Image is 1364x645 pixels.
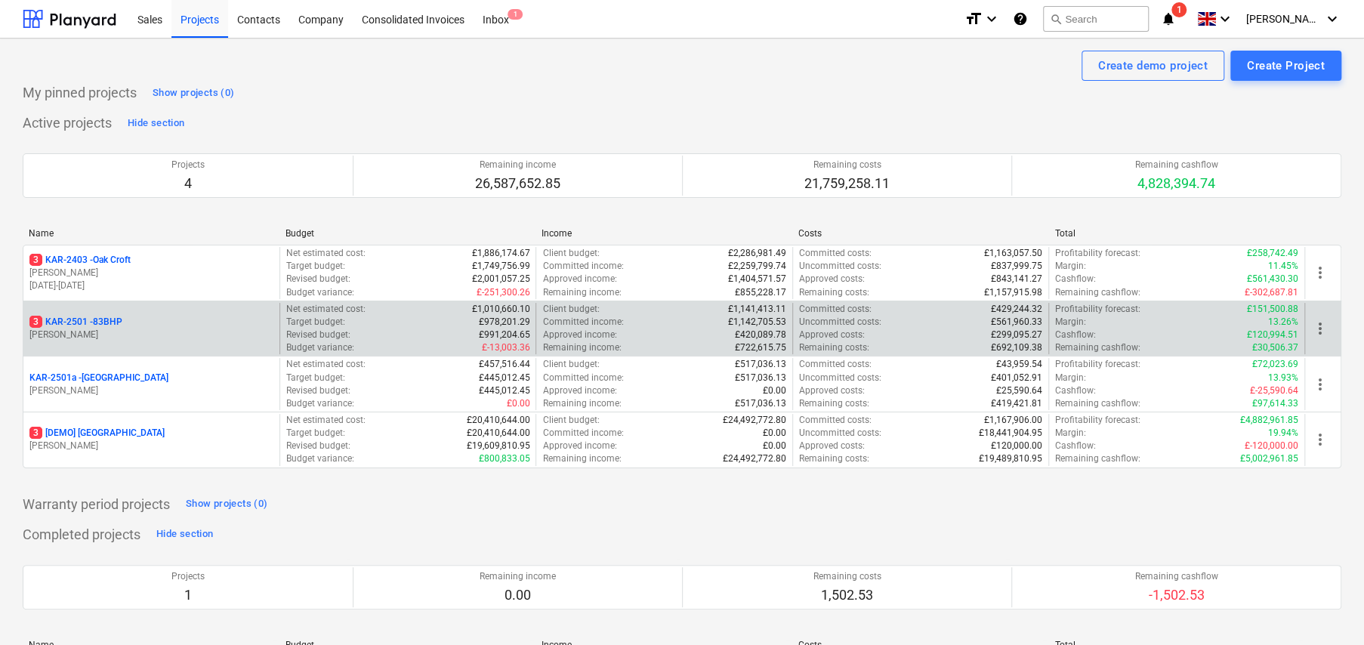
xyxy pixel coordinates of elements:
[1171,2,1187,17] span: 1
[799,372,881,384] p: Uncommitted costs :
[542,286,621,299] p: Remaining income :
[542,329,616,341] p: Approved income :
[182,492,271,517] button: Show projects (0)
[285,228,530,239] div: Budget
[286,440,350,452] p: Revised budget :
[991,260,1042,273] p: £837,999.75
[23,84,137,102] p: My pinned projects
[799,384,865,397] p: Approved costs :
[1323,10,1341,28] i: keyboard_arrow_down
[478,372,529,384] p: £445,012.45
[991,303,1042,316] p: £429,244.32
[1055,286,1140,299] p: Remaining cashflow :
[1311,431,1329,449] span: more_vert
[29,316,122,329] p: KAR-2501 - 83BHP
[964,10,983,28] i: format_size
[1055,414,1140,427] p: Profitability forecast :
[804,174,890,193] p: 21,759,258.11
[1055,316,1086,329] p: Margin :
[542,414,599,427] p: Client budget :
[1240,414,1298,427] p: £4,882,961.85
[23,526,140,544] p: Completed projects
[1240,452,1298,465] p: £5,002,961.85
[1055,341,1140,354] p: Remaining cashflow :
[1252,341,1298,354] p: £30,506.37
[1055,397,1140,410] p: Remaining cashflow :
[153,85,234,102] div: Show projects (0)
[29,427,42,439] span: 3
[979,452,1042,465] p: £19,489,810.95
[542,341,621,354] p: Remaining income :
[763,427,786,440] p: £0.00
[1245,440,1298,452] p: £-120,000.00
[1247,56,1325,76] div: Create Project
[475,159,560,171] p: Remaining income
[1135,570,1218,583] p: Remaining cashflow
[735,372,786,384] p: £517,036.13
[466,427,529,440] p: £20,410,644.00
[799,273,865,285] p: Approved costs :
[466,414,529,427] p: £20,410,644.00
[153,523,217,547] button: Hide section
[156,526,213,543] div: Hide section
[29,254,273,292] div: 3KAR-2403 -Oak Croft[PERSON_NAME][DATE]-[DATE]
[29,372,273,397] div: KAR-2501a -[GEOGRAPHIC_DATA][PERSON_NAME]
[471,260,529,273] p: £1,749,756.99
[1054,228,1299,239] div: Total
[1268,372,1298,384] p: 13.93%
[149,81,238,105] button: Show projects (0)
[542,452,621,465] p: Remaining income :
[1055,260,1086,273] p: Margin :
[1055,247,1140,260] p: Profitability forecast :
[1216,10,1234,28] i: keyboard_arrow_down
[991,397,1042,410] p: £419,421.81
[1246,13,1322,25] span: [PERSON_NAME]
[29,427,165,440] p: [DEMO] [GEOGRAPHIC_DATA]
[29,329,273,341] p: [PERSON_NAME]
[799,452,869,465] p: Remaining costs :
[286,303,366,316] p: Net estimated cost :
[29,372,168,384] p: KAR-2501a - [GEOGRAPHIC_DATA]
[799,247,872,260] p: Committed costs :
[128,115,184,132] div: Hide section
[471,303,529,316] p: £1,010,660.10
[813,570,881,583] p: Remaining costs
[991,372,1042,384] p: £401,052.91
[286,273,350,285] p: Revised budget :
[1247,329,1298,341] p: £120,994.51
[475,174,560,193] p: 26,587,652.85
[728,273,786,285] p: £1,404,571.57
[1055,440,1096,452] p: Cashflow :
[799,341,869,354] p: Remaining costs :
[542,247,599,260] p: Client budget :
[542,384,616,397] p: Approved income :
[984,247,1042,260] p: £1,163,057.50
[286,329,350,341] p: Revised budget :
[799,414,872,427] p: Committed costs :
[286,358,366,371] p: Net estimated cost :
[286,372,345,384] p: Target budget :
[286,286,354,299] p: Budget variance :
[478,358,529,371] p: £457,516.44
[1250,384,1298,397] p: £-25,590.64
[1311,319,1329,338] span: more_vert
[983,10,1001,28] i: keyboard_arrow_down
[799,316,881,329] p: Uncommitted costs :
[996,358,1042,371] p: £43,959.54
[1055,427,1086,440] p: Margin :
[1268,427,1298,440] p: 19.94%
[1245,286,1298,299] p: £-302,687.81
[542,372,623,384] p: Committed income :
[804,159,890,171] p: Remaining costs
[1055,452,1140,465] p: Remaining cashflow :
[984,414,1042,427] p: £1,167,906.00
[1050,13,1062,25] span: search
[286,247,366,260] p: Net estimated cost :
[798,228,1043,239] div: Costs
[763,440,786,452] p: £0.00
[1055,273,1096,285] p: Cashflow :
[799,260,881,273] p: Uncommitted costs :
[542,273,616,285] p: Approved income :
[728,303,786,316] p: £1,141,413.11
[1055,384,1096,397] p: Cashflow :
